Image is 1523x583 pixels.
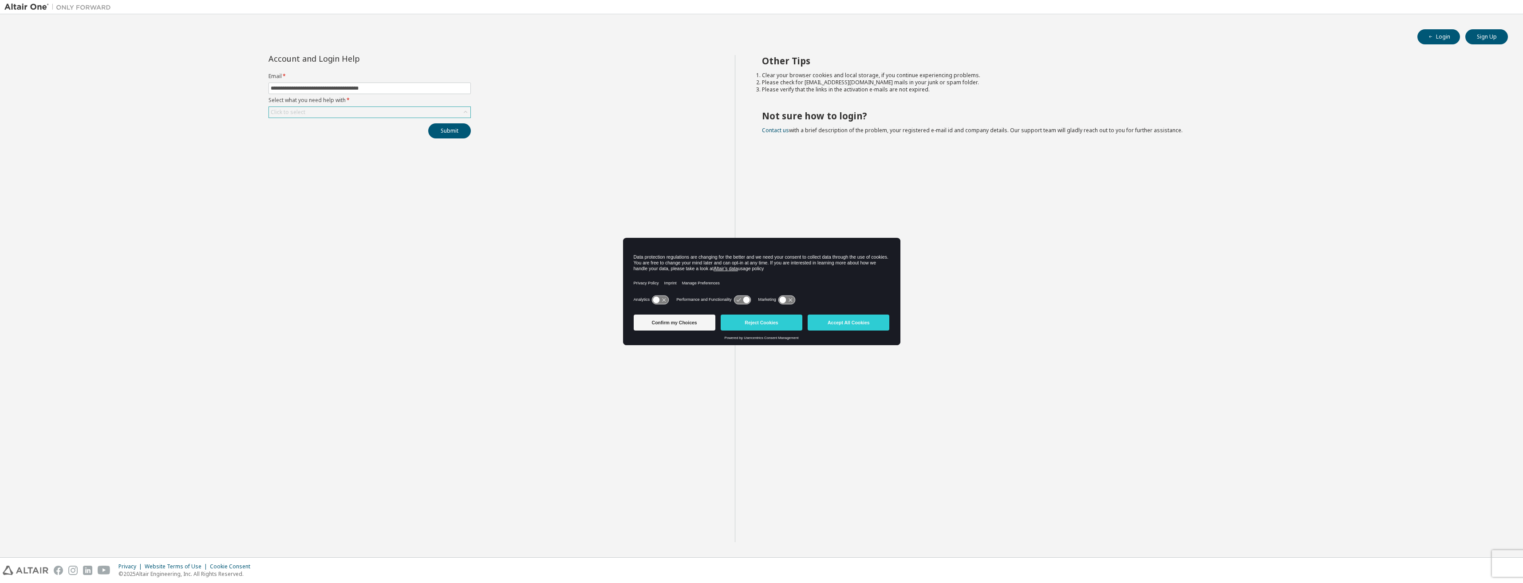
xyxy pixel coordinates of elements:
[762,72,1492,79] li: Clear your browser cookies and local storage, if you continue experiencing problems.
[54,566,63,575] img: facebook.svg
[145,563,210,570] div: Website Terms of Use
[268,55,430,62] div: Account and Login Help
[762,79,1492,86] li: Please check for [EMAIL_ADDRESS][DOMAIN_NAME] mails in your junk or spam folder.
[3,566,48,575] img: altair_logo.svg
[269,107,470,118] div: Click to select
[762,126,789,134] a: Contact us
[4,3,115,12] img: Altair One
[762,110,1492,122] h2: Not sure how to login?
[1465,29,1508,44] button: Sign Up
[762,86,1492,93] li: Please verify that the links in the activation e-mails are not expired.
[268,97,471,104] label: Select what you need help with
[118,563,145,570] div: Privacy
[1417,29,1460,44] button: Login
[271,109,305,116] div: Click to select
[83,566,92,575] img: linkedin.svg
[118,570,256,578] p: © 2025 Altair Engineering, Inc. All Rights Reserved.
[98,566,110,575] img: youtube.svg
[762,55,1492,67] h2: Other Tips
[68,566,78,575] img: instagram.svg
[428,123,471,138] button: Submit
[762,126,1183,134] span: with a brief description of the problem, your registered e-mail id and company details. Our suppo...
[210,563,256,570] div: Cookie Consent
[268,73,471,80] label: Email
